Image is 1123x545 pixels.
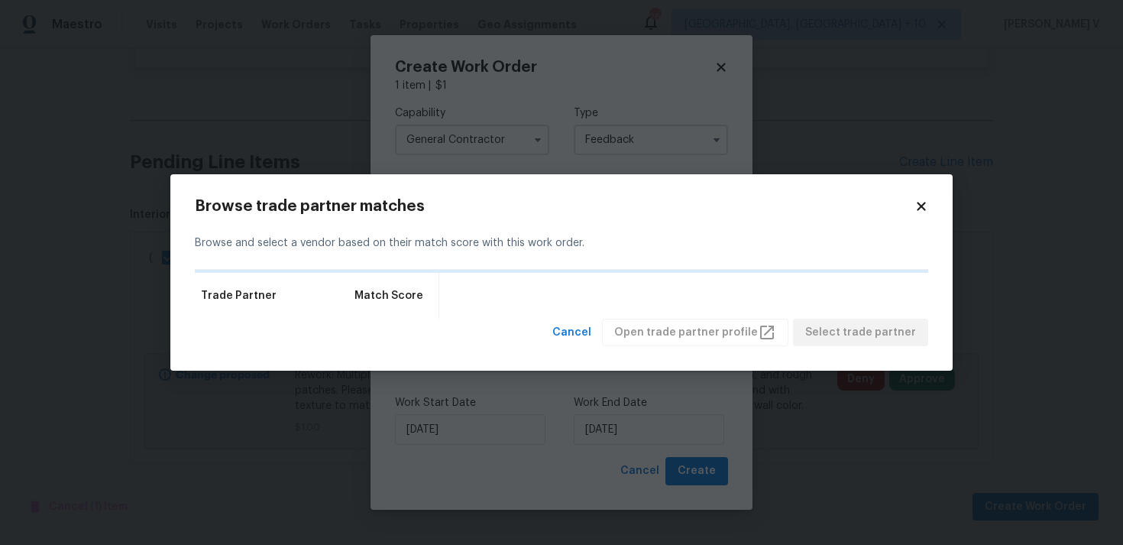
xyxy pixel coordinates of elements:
span: Cancel [552,323,591,342]
span: Match Score [354,288,423,303]
h2: Browse trade partner matches [195,199,914,214]
span: Trade Partner [201,288,277,303]
div: Browse and select a vendor based on their match score with this work order. [195,217,928,270]
button: Cancel [546,319,597,347]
